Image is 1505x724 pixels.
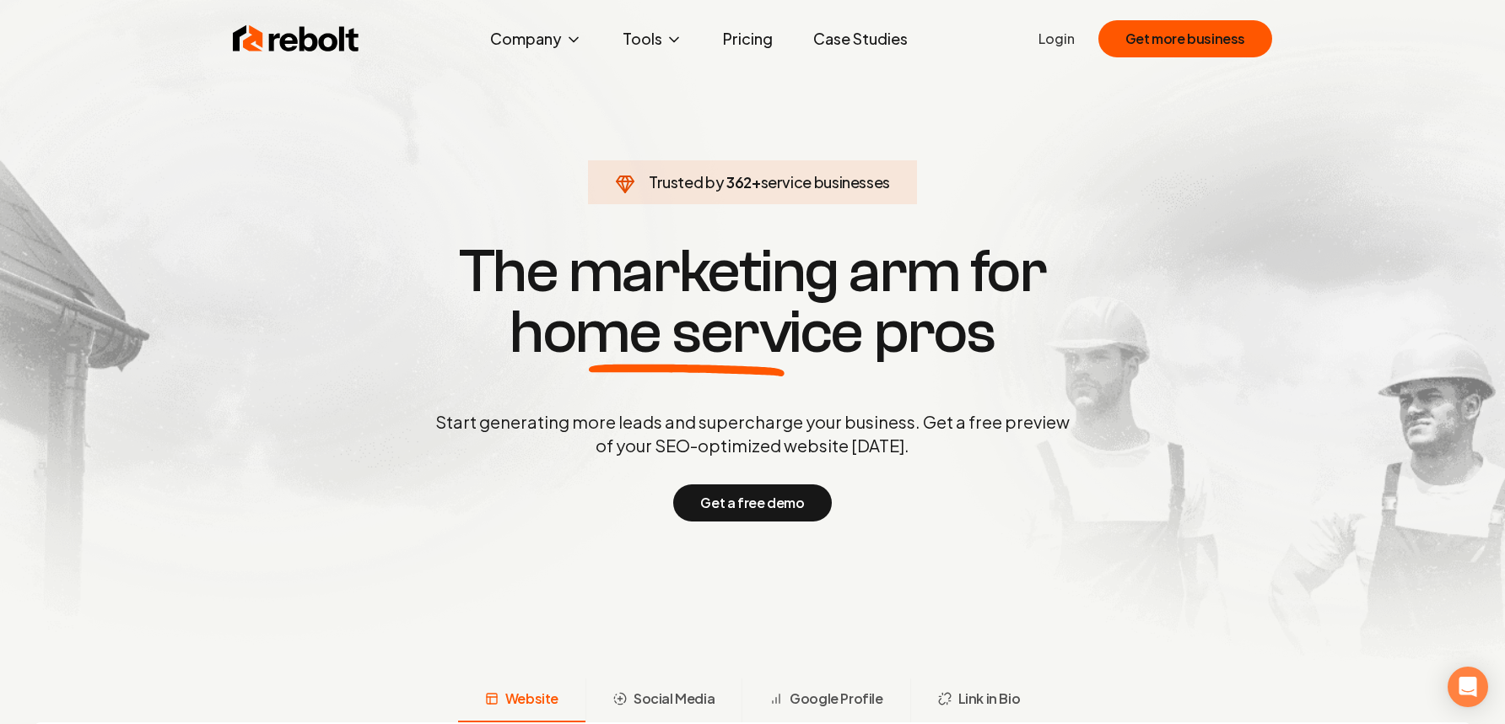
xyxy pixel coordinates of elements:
[585,678,742,722] button: Social Media
[673,484,831,521] button: Get a free demo
[510,302,863,363] span: home service
[609,22,696,56] button: Tools
[458,678,585,722] button: Website
[752,172,761,192] span: +
[1448,667,1488,707] div: Open Intercom Messenger
[709,22,786,56] a: Pricing
[432,410,1073,457] p: Start generating more leads and supercharge your business. Get a free preview of your SEO-optimiz...
[649,172,724,192] span: Trusted by
[910,678,1048,722] button: Link in Bio
[634,689,715,709] span: Social Media
[233,22,359,56] img: Rebolt Logo
[348,241,1157,363] h1: The marketing arm for pros
[761,172,891,192] span: service businesses
[800,22,921,56] a: Case Studies
[790,689,882,709] span: Google Profile
[1098,20,1272,57] button: Get more business
[1038,29,1075,49] a: Login
[477,22,596,56] button: Company
[505,689,558,709] span: Website
[742,678,909,722] button: Google Profile
[726,170,752,194] span: 362
[958,689,1021,709] span: Link in Bio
